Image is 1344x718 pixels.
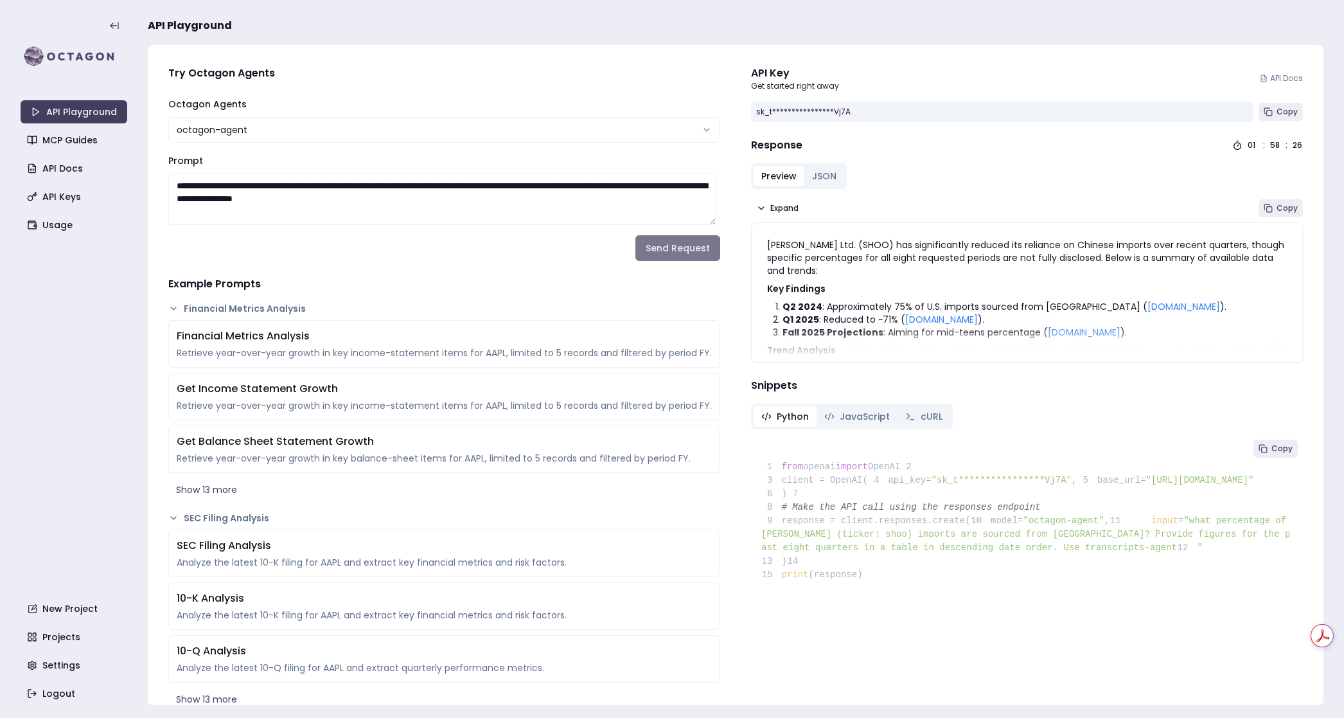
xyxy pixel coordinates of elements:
[751,378,1303,393] h4: Snippets
[177,399,712,412] div: Retrieve year-over-year growth in key income-statement items for AAPL, limited to 5 records and f...
[991,516,1023,526] span: model=
[177,381,712,397] div: Get Income Statement Growth
[770,203,799,213] span: Expand
[751,81,839,91] p: Get started right away
[1048,326,1120,339] a: [DOMAIN_NAME]
[787,555,808,568] span: 14
[1277,203,1298,213] span: Copy
[1270,140,1280,150] div: 58
[761,556,787,566] span: )
[783,313,819,326] strong: Q1 2025
[177,556,712,569] div: Analyze the latest 10-K filing for AAPL and extract key financial metrics and risk factors.
[21,100,127,123] a: API Playground
[888,475,931,485] span: api_key=
[168,66,720,81] h4: Try Octagon Agents
[22,625,128,649] a: Projects
[177,643,712,659] div: 10-Q Analysis
[22,157,128,180] a: API Docs
[22,597,128,620] a: New Project
[1286,140,1287,150] div: :
[840,410,890,423] span: JavaScript
[767,282,1287,295] h3: Key Findings
[761,568,782,582] span: 15
[1293,140,1303,150] div: 26
[168,688,720,711] button: Show 13 more
[754,166,804,186] button: Preview
[1151,516,1178,526] span: input
[1259,199,1303,217] button: Copy
[782,502,1041,512] span: # Make the API call using the responses endpoint
[22,682,128,705] a: Logout
[761,516,971,526] span: response = client.responses.create(
[168,478,720,501] button: Show 13 more
[22,129,128,152] a: MCP Guides
[1177,541,1198,555] span: 12
[783,326,1287,339] li: : Aiming for mid-teens percentage ( ).
[168,154,203,167] label: Prompt
[21,44,127,69] img: logo-rect-yK7x_WSZ.svg
[761,514,782,528] span: 9
[751,199,804,217] button: Expand
[751,138,802,153] h4: Response
[177,328,712,344] div: Financial Metrics Analysis
[22,185,128,208] a: API Keys
[1259,103,1303,121] button: Copy
[177,591,712,606] div: 10-K Analysis
[1072,475,1077,485] span: ,
[804,166,844,186] button: JSON
[148,18,232,33] span: API Playground
[761,501,782,514] span: 8
[168,276,720,292] h4: Example Prompts
[1104,516,1110,526] span: ,
[22,213,128,237] a: Usage
[787,487,808,501] span: 7
[1260,73,1303,84] a: API Docs
[803,462,835,472] span: openai
[809,570,863,580] span: (response)
[1097,475,1146,485] span: base_url=
[177,452,712,465] div: Retrieve year-over-year growth in key balance-sheet items for AAPL, limited to 5 records and filt...
[761,460,782,474] span: 1
[168,302,720,315] button: Financial Metrics Analysis
[905,313,978,326] a: [DOMAIN_NAME]
[900,460,921,474] span: 2
[783,300,822,313] strong: Q2 2024
[767,344,1287,357] h3: Trend Analysis
[1263,140,1265,150] div: :
[1147,300,1220,313] a: [DOMAIN_NAME]
[1023,516,1104,526] span: "octagon-agent"
[1146,475,1254,485] span: "[URL][DOMAIN_NAME]"
[1077,474,1097,487] span: 5
[1178,516,1183,526] span: =
[868,462,900,472] span: OpenAI
[22,654,128,677] a: Settings
[635,235,720,261] button: Send Request
[783,326,883,339] strong: Fall 2025 Projections
[177,609,712,622] div: Analyze the latest 10-K filing for AAPL and extract key financial metrics and risk factors.
[971,514,991,528] span: 10
[751,66,839,81] div: API Key
[1253,440,1298,458] button: Copy
[921,410,942,423] span: cURL
[783,313,1287,326] li: : Reduced to ~71% ( ).
[168,98,247,111] label: Octagon Agents
[761,516,1292,553] span: "what percentage of [PERSON_NAME] (ticker: shoo) imports are sourced from [GEOGRAPHIC_DATA]? Prov...
[761,487,782,501] span: 6
[761,475,868,485] span: client = OpenAI(
[782,462,804,472] span: from
[177,434,712,449] div: Get Balance Sheet Statement Growth
[777,410,809,423] span: Python
[177,661,712,674] div: Analyze the latest 10-Q filing for AAPL and extract quarterly performance metrics.
[177,538,712,553] div: SEC Filing Analysis
[168,512,720,525] button: SEC Filing Analysis
[177,346,712,359] div: Retrieve year-over-year growth in key income-statement items for AAPL, limited to 5 records and f...
[1248,140,1258,150] div: 01
[782,570,809,580] span: print
[1277,107,1298,117] span: Copy
[1110,514,1130,528] span: 11
[761,489,787,499] span: )
[767,238,1287,277] p: [PERSON_NAME] Ltd. (SHOO) has significantly reduced its reliance on Chinese imports over recent q...
[761,555,782,568] span: 13
[1197,543,1202,553] span: "
[836,462,868,472] span: import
